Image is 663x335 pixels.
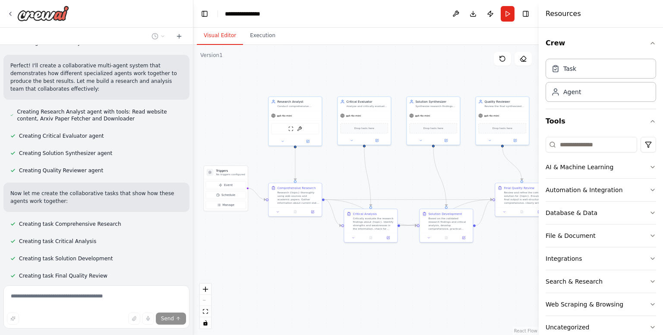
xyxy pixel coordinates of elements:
div: Analyze and critically evaluate research findings on {topic}, identifying strengths, weaknesses, ... [346,104,388,108]
button: Database & Data [546,202,656,224]
span: Manage [222,203,234,207]
button: Hide left sidebar [199,8,211,20]
button: Event [205,181,246,189]
span: gpt-4o-mini [415,114,430,117]
div: Solution SynthesizerSynthesize research findings and critical analysis to develop practical, evid... [406,96,460,145]
g: Edge from 3e6b7a4f-f4b1-4562-9981-9bd710795ee9 to 788c2430-890f-4275-bc7a-6517c838afa4 [500,147,524,180]
div: AI & Machine Learning [546,163,613,171]
div: Critical Analysis [353,212,377,216]
span: Creating Solution Synthesizer agent [19,150,112,157]
span: Schedule [221,193,235,197]
img: Logo [17,6,69,21]
img: ArxivPaperTool [297,126,302,131]
button: Execution [243,27,282,45]
button: Upload files [128,313,140,325]
button: Open in side panel [503,138,527,143]
h4: Resources [546,9,581,19]
div: Final Quality ReviewReview and refine the complete solution for {topic}. Ensure the final output ... [495,183,549,217]
p: No triggers configured [216,173,245,176]
span: Send [161,315,174,322]
button: Open in side panel [434,138,458,143]
div: Web Scraping & Browsing [546,300,623,309]
p: Perfect! I'll create a collaborative multi-agent system that demonstrates how different specializ... [10,62,183,93]
div: Research Analyst [277,99,319,104]
g: Edge from 74bffd47-6eac-48e8-9812-eebec6e46bb1 to 55bdc37b-576c-47c8-9bbe-24897bd65d49 [431,147,448,206]
button: Open in side panel [381,235,395,240]
button: Schedule [205,191,246,199]
div: Critically evaluate the research findings about {topic}. Identify strengths and weaknesses in the... [353,217,395,231]
div: Integrations [546,254,582,263]
div: Uncategorized [546,323,589,332]
button: Integrations [546,247,656,270]
button: fit view [200,306,211,317]
div: Critical EvaluatorAnalyze and critically evaluate research findings on {topic}, identifying stren... [337,96,391,145]
button: Tools [546,109,656,133]
button: Improve this prompt [7,313,19,325]
button: No output available [513,209,531,215]
div: Solution DevelopmentBased on the validated research findings and critical analysis, develop compr... [419,209,473,243]
button: Manage [205,201,246,209]
button: No output available [437,235,455,240]
div: Review the final synthesized solution for {topic}, ensuring it meets quality standards, is well-s... [484,104,526,108]
div: Search & Research [546,277,603,286]
nav: breadcrumb [225,9,268,18]
div: Solution Development [428,212,462,216]
button: Web Scraping & Browsing [546,293,656,316]
a: React Flow attribution [514,329,537,333]
span: Drop tools here [354,126,374,130]
span: Creating Critical Evaluator agent [19,133,104,139]
div: Quality Reviewer [484,99,526,104]
div: Critical AnalysisCritically evaluate the research findings about {topic}. Identify strengths and ... [344,209,398,243]
g: Edge from 10b39f77-8766-4df9-be2f-ad0416c9dd5a to 788c2430-890f-4275-bc7a-6517c838afa4 [400,197,493,228]
span: Creating task Comprehensive Research [19,221,121,228]
span: Drop tools here [423,126,443,130]
button: Open in side panel [456,235,471,240]
button: File & Document [546,224,656,247]
div: Review and refine the complete solution for {topic}. Ensure the final output is well-structured, ... [504,191,546,205]
button: AI & Machine Learning [546,156,656,178]
div: TriggersNo triggers configuredEventScheduleManage [203,165,248,211]
button: Automation & Integration [546,179,656,201]
button: Crew [546,31,656,55]
span: gpt-4o-mini [346,114,361,117]
div: Conduct comprehensive research on {topic} using web sources and academic papers, gathering divers... [277,104,319,108]
div: Final Quality Review [504,186,534,190]
button: Open in side panel [532,209,546,215]
span: Creating task Critical Analysis [19,238,96,245]
div: Critical Evaluator [346,99,388,104]
span: Creating Research Analyst agent with tools: Read website content, Arxiv Paper Fetcher and Downloader [17,108,183,122]
div: Agent [563,88,581,96]
div: Version 1 [200,52,223,59]
div: Research AnalystConduct comprehensive research on {topic} using web sources and academic papers, ... [268,96,322,146]
p: Now let me create the collaborative tasks that show how these agents work together: [10,190,183,205]
span: gpt-4o-mini [277,114,292,117]
div: File & Document [546,231,596,240]
g: Edge from 148b0033-4759-433f-b4be-1f323b80c5a9 to 10b39f77-8766-4df9-be2f-ad0416c9dd5a [325,197,341,228]
g: Edge from c67b2b83-7a73-4d65-b9e9-576c12ed6b89 to 148b0033-4759-433f-b4be-1f323b80c5a9 [293,148,297,180]
button: No output available [286,209,304,215]
span: Creating Quality Reviewer agent [19,167,103,174]
div: Solution Synthesizer [415,99,457,104]
span: Drop tools here [493,126,512,130]
button: Start a new chat [172,31,186,41]
g: Edge from 148b0033-4759-433f-b4be-1f323b80c5a9 to 788c2430-890f-4275-bc7a-6517c838afa4 [325,197,493,202]
span: gpt-4o-mini [484,114,499,117]
div: Database & Data [546,209,597,217]
button: toggle interactivity [200,317,211,329]
g: Edge from 10b39f77-8766-4df9-be2f-ad0416c9dd5a to 55bdc37b-576c-47c8-9bbe-24897bd65d49 [400,223,417,228]
div: Task [563,64,576,73]
button: No output available [362,235,380,240]
button: Open in side panel [296,139,320,144]
div: Research {topic} thoroughly using web sources and academic papers. Gather information about curre... [277,191,319,205]
div: Automation & Integration [546,186,623,194]
div: Comprehensive Research [277,186,316,190]
h3: Triggers [216,168,245,173]
button: Search & Research [546,270,656,293]
div: Crew [546,55,656,109]
span: Creating task Solution Development [19,255,113,262]
span: Creating task Final Quality Review [19,272,107,279]
img: ScrapeWebsiteTool [288,126,294,131]
button: Open in side panel [365,138,389,143]
g: Edge from triggers to 148b0033-4759-433f-b4be-1f323b80c5a9 [247,186,266,202]
div: Comprehensive ResearchResearch {topic} thoroughly using web sources and academic papers. Gather i... [268,183,322,217]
